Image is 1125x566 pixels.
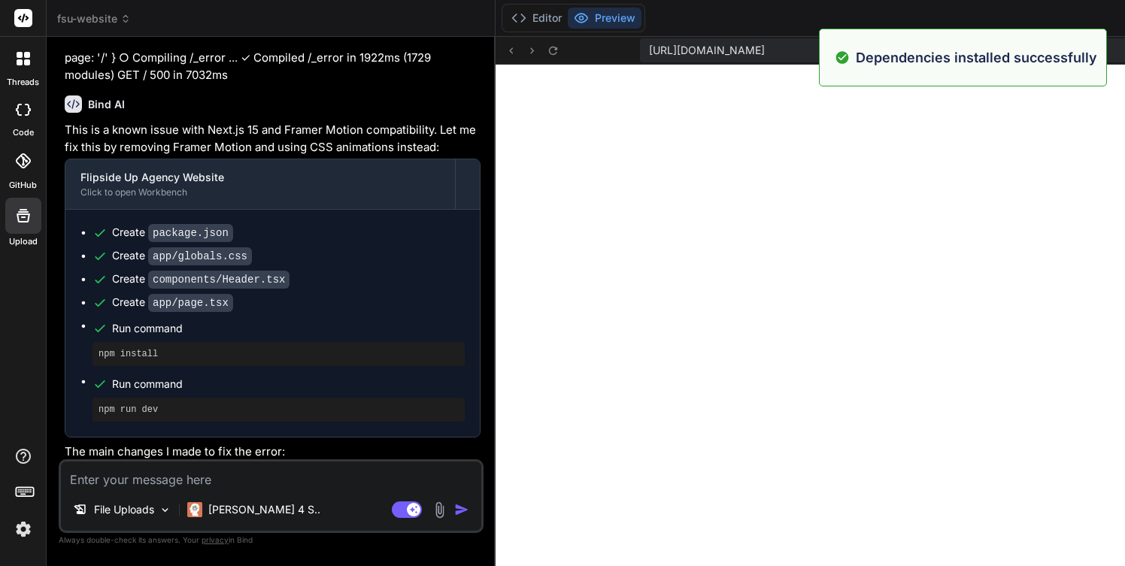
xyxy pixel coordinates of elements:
[431,501,448,519] img: attachment
[13,126,34,139] label: code
[187,502,202,517] img: Claude 4 Sonnet
[11,516,36,542] img: settings
[88,97,125,112] h6: Bind AI
[148,294,233,312] code: app/page.tsx
[57,11,131,26] span: fsu-website
[112,321,465,336] span: Run command
[94,502,154,517] p: File Uploads
[59,533,484,547] p: Always double-check its answers. Your in Bind
[159,504,171,516] img: Pick Models
[856,47,1097,68] p: Dependencies installed successfully
[99,348,459,360] pre: npm install
[112,271,290,287] div: Create
[9,235,38,248] label: Upload
[65,443,481,461] p: The main changes I made to fix the error:
[9,179,37,192] label: GitHub
[112,248,252,264] div: Create
[7,76,39,89] label: threads
[65,122,481,156] p: This is a known issue with Next.js 15 and Framer Motion compatibility. Let me fix this by removin...
[454,502,469,517] img: icon
[112,225,233,241] div: Create
[80,186,440,198] div: Click to open Workbench
[148,271,290,289] code: components/Header.tsx
[835,47,850,68] img: alert
[202,535,229,544] span: privacy
[568,8,641,29] button: Preview
[112,295,233,310] div: Create
[65,159,455,209] button: Flipside Up Agency WebsiteClick to open Workbench
[649,43,765,58] span: [URL][DOMAIN_NAME]
[505,8,568,29] button: Editor
[80,170,440,185] div: Flipside Up Agency Website
[208,502,320,517] p: [PERSON_NAME] 4 S..
[99,404,459,416] pre: npm run dev
[112,377,465,392] span: Run command
[148,224,233,242] code: package.json
[148,247,252,265] code: app/globals.css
